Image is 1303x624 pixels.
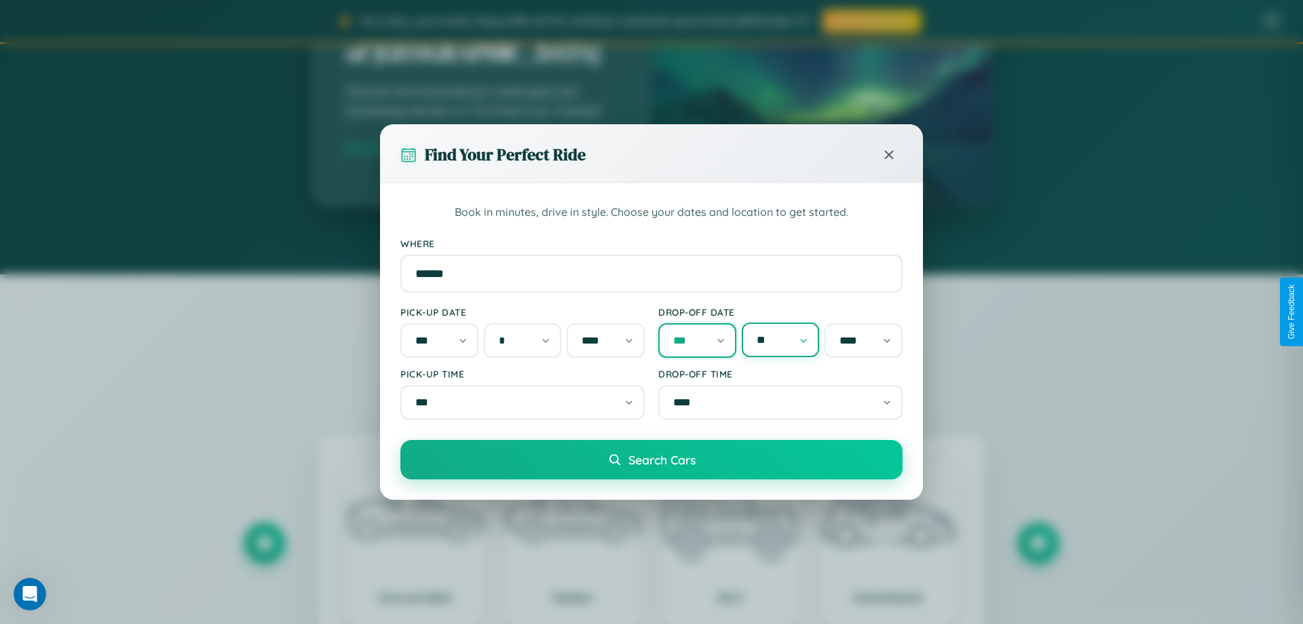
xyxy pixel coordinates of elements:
label: Drop-off Date [658,306,903,318]
p: Book in minutes, drive in style. Choose your dates and location to get started. [400,204,903,221]
label: Drop-off Time [658,368,903,380]
h3: Find Your Perfect Ride [425,143,586,166]
span: Search Cars [628,452,696,467]
label: Pick-up Date [400,306,645,318]
label: Where [400,238,903,249]
button: Search Cars [400,440,903,479]
label: Pick-up Time [400,368,645,380]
